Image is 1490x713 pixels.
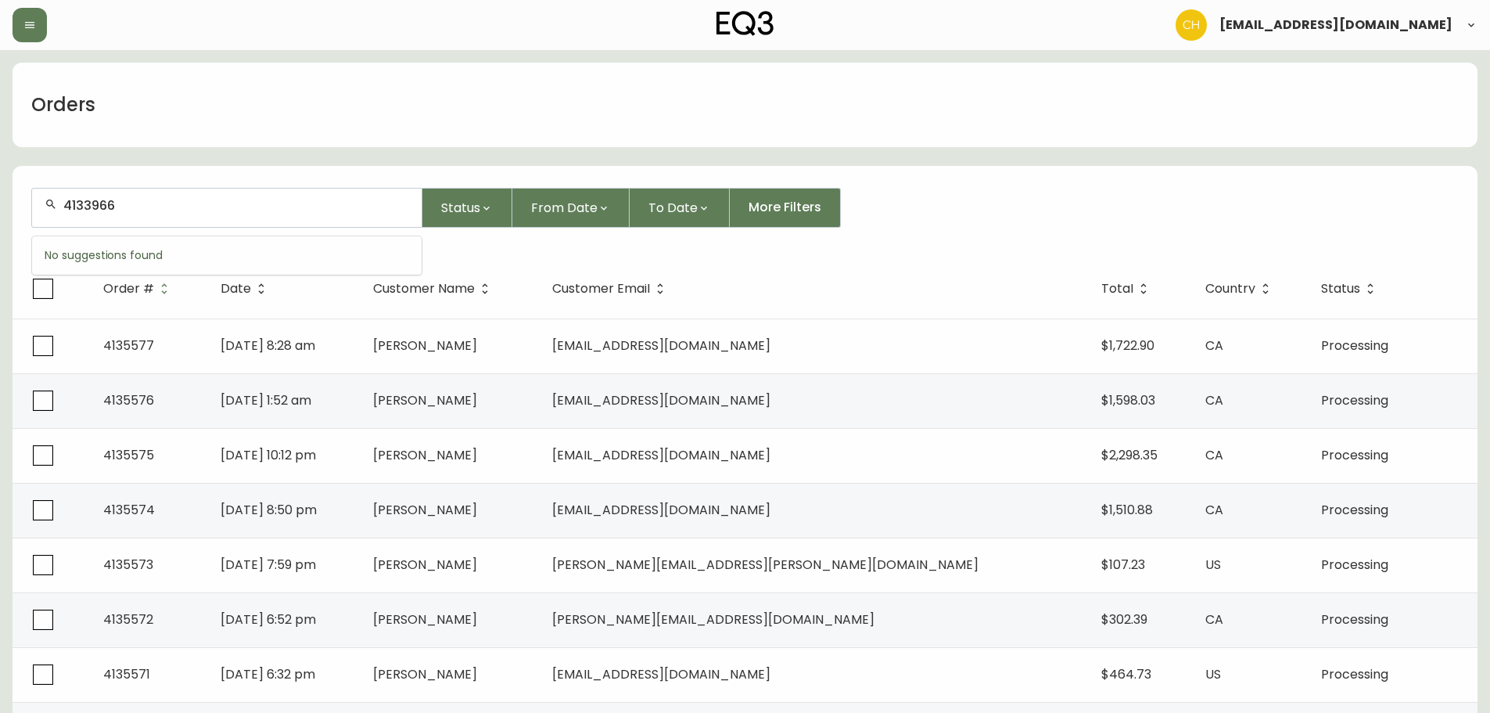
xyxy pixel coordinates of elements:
span: [PERSON_NAME] [373,610,477,628]
button: From Date [512,188,630,228]
span: Order # [103,282,174,296]
span: $1,510.88 [1101,501,1153,519]
span: Country [1205,282,1276,296]
span: Status [441,198,480,218]
span: 4135574 [103,501,155,519]
span: CA [1205,391,1223,409]
span: Total [1101,284,1133,293]
span: 4135577 [103,337,154,355]
img: 6288462cea190ebb98a2c2f3c744dd7e [1176,9,1207,41]
span: Status [1321,284,1360,293]
span: 4135575 [103,446,154,464]
span: [PERSON_NAME] [373,337,477,355]
span: $2,298.35 [1101,446,1158,464]
span: [DATE] 1:52 am [221,391,311,409]
span: Processing [1321,337,1388,355]
span: 4135573 [103,556,153,574]
span: [DATE] 6:52 pm [221,610,316,628]
span: 4135576 [103,391,154,409]
span: [PERSON_NAME] [373,391,477,409]
span: [DATE] 10:12 pm [221,446,316,464]
span: [DATE] 7:59 pm [221,556,316,574]
span: [PERSON_NAME] [373,446,477,464]
span: [PERSON_NAME][EMAIL_ADDRESS][DOMAIN_NAME] [552,610,874,628]
span: Customer Email [552,284,650,293]
span: US [1205,556,1221,574]
span: 4135571 [103,665,150,683]
span: Total [1101,282,1154,296]
span: More Filters [749,199,821,216]
span: $302.39 [1101,610,1147,628]
span: Date [221,282,271,296]
div: No suggestions found [32,236,422,275]
span: Date [221,284,251,293]
span: Customer Email [552,282,670,296]
span: Customer Name [373,284,475,293]
span: 4135572 [103,610,153,628]
span: [EMAIL_ADDRESS][DOMAIN_NAME] [552,446,770,464]
span: [PERSON_NAME] [373,501,477,519]
span: Processing [1321,610,1388,628]
span: Processing [1321,665,1388,683]
span: $464.73 [1101,665,1151,683]
span: Customer Name [373,282,495,296]
span: Processing [1321,391,1388,409]
span: CA [1205,610,1223,628]
span: CA [1205,501,1223,519]
span: [EMAIL_ADDRESS][DOMAIN_NAME] [552,391,770,409]
span: [DATE] 6:32 pm [221,665,315,683]
span: From Date [531,198,598,218]
span: [EMAIL_ADDRESS][DOMAIN_NAME] [552,337,770,355]
span: [PERSON_NAME][EMAIL_ADDRESS][PERSON_NAME][DOMAIN_NAME] [552,556,978,574]
span: [EMAIL_ADDRESS][DOMAIN_NAME] [1219,19,1452,31]
span: US [1205,665,1221,683]
input: Search [63,198,409,213]
span: [DATE] 8:28 am [221,337,315,355]
span: [EMAIL_ADDRESS][DOMAIN_NAME] [552,665,770,683]
button: More Filters [730,188,841,228]
span: Country [1205,284,1255,293]
span: $1,598.03 [1101,391,1155,409]
span: CA [1205,446,1223,464]
button: Status [422,188,512,228]
span: Processing [1321,556,1388,574]
span: $107.23 [1101,556,1145,574]
h1: Orders [31,92,95,118]
span: [PERSON_NAME] [373,665,477,683]
span: Processing [1321,446,1388,464]
span: To Date [648,198,698,218]
span: Processing [1321,501,1388,519]
img: logo [716,11,774,36]
span: [EMAIL_ADDRESS][DOMAIN_NAME] [552,501,770,519]
span: $1,722.90 [1101,337,1154,355]
button: To Date [630,188,730,228]
span: Order # [103,284,154,293]
span: Status [1321,282,1380,296]
span: [PERSON_NAME] [373,556,477,574]
span: [DATE] 8:50 pm [221,501,317,519]
span: CA [1205,337,1223,355]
